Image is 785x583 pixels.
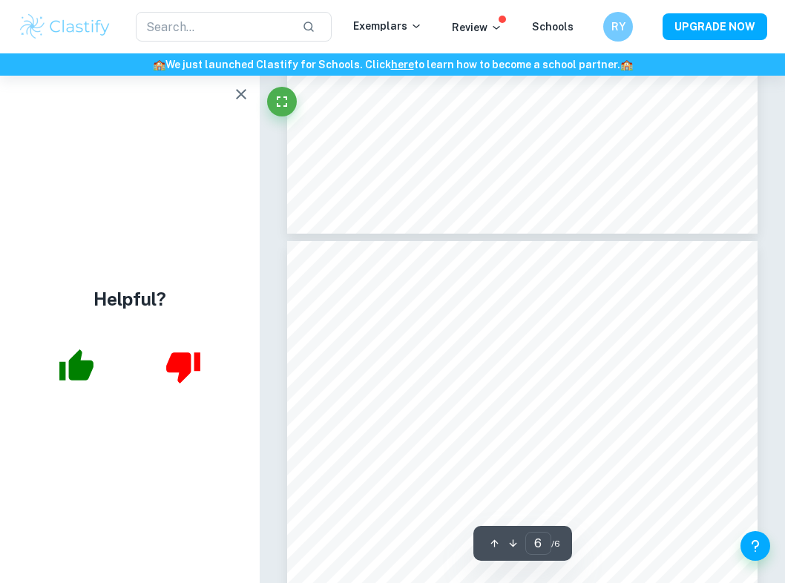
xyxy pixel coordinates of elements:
button: RY [603,12,633,42]
button: UPGRADE NOW [663,13,767,40]
h6: We just launched Clastify for Schools. Click to learn how to become a school partner. [3,56,782,73]
button: Help and Feedback [740,531,770,561]
p: Exemplars [353,18,422,34]
h4: Helpful? [93,286,166,312]
span: 🏫 [620,59,633,70]
img: Clastify logo [18,12,112,42]
a: here [391,59,414,70]
span: 🏫 [153,59,165,70]
a: Schools [532,21,574,33]
button: Fullscreen [267,87,297,116]
p: Review [452,19,502,36]
h6: RY [610,19,627,35]
input: Search... [136,12,290,42]
span: / 6 [551,537,560,550]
